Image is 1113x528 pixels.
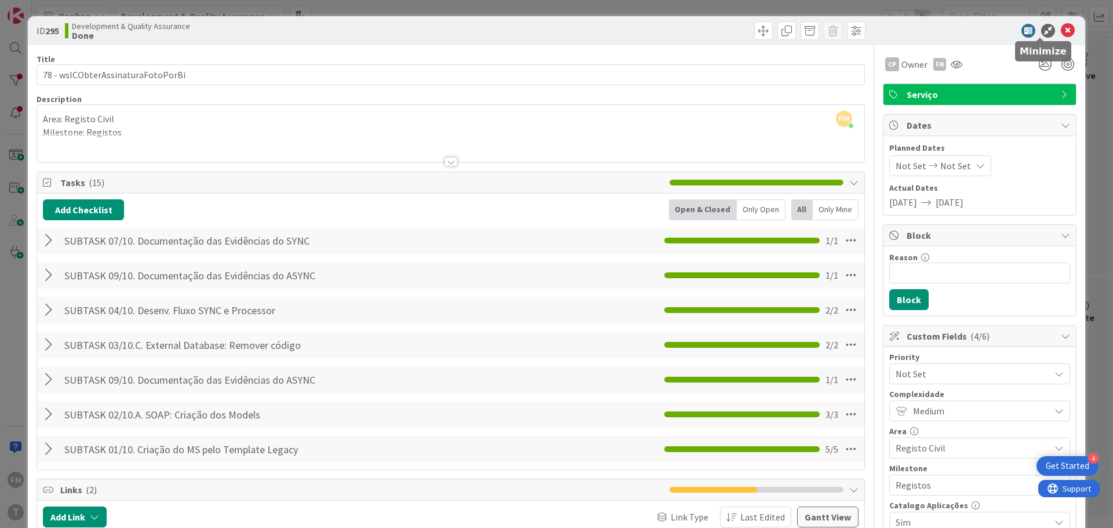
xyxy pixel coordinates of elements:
button: Gantt View [797,507,859,527]
span: Link Type [671,510,708,524]
span: Links [60,483,664,497]
span: Support [24,2,53,16]
p: Area: Registo Civil [43,112,859,126]
div: Only Mine [813,199,859,220]
span: Serviço [907,88,1055,101]
button: Add Checklist [43,199,124,220]
span: 5 / 5 [825,442,838,456]
h5: Minimize [1020,46,1067,57]
span: Planned Dates [889,142,1070,154]
span: Last Edited [740,510,785,524]
span: ( 4/6 ) [970,330,990,342]
span: ( 15 ) [89,177,104,188]
div: Complexidade [889,390,1070,398]
div: FM [933,58,946,71]
span: 2 / 2 [825,303,838,317]
input: Add Checklist... [60,300,321,321]
span: Development & Quality Assurance [72,21,190,31]
input: Add Checklist... [60,439,321,460]
span: Description [37,94,82,104]
div: Milestone [889,464,1070,472]
b: 295 [45,25,59,37]
div: Open & Closed [669,199,737,220]
span: Not Set [896,366,1044,382]
div: Only Open [737,199,785,220]
span: 1 / 1 [825,373,838,387]
span: 2 / 2 [825,338,838,352]
span: 1 / 1 [825,234,838,247]
div: Catalogo Aplicações [889,501,1070,509]
input: Add Checklist... [60,265,321,286]
button: Last Edited [720,507,791,527]
span: 1 / 1 [825,268,838,282]
span: ( 2 ) [86,484,97,496]
span: [DATE] [889,195,917,209]
div: CP [885,57,899,71]
span: Not Set [940,159,971,173]
span: Registo Civil [896,440,1044,456]
div: 4 [1088,453,1099,464]
input: type card name here... [37,64,865,85]
b: Done [72,31,190,40]
span: Block [907,228,1055,242]
input: Add Checklist... [60,369,321,390]
div: Priority [889,353,1070,361]
span: Owner [901,57,927,71]
div: Open Get Started checklist, remaining modules: 4 [1036,456,1099,476]
span: Registos [896,477,1044,493]
span: Actual Dates [889,182,1070,194]
span: 3 / 3 [825,407,838,421]
input: Add Checklist... [60,334,321,355]
div: All [791,199,813,220]
span: FM [836,111,852,127]
button: Add Link [43,507,107,527]
button: Block [889,289,929,310]
span: Dates [907,118,1055,132]
label: Reason [889,252,918,263]
p: Milestone: Registos [43,126,859,139]
div: Get Started [1046,460,1089,472]
span: Tasks [60,176,664,190]
input: Add Checklist... [60,404,321,425]
span: [DATE] [936,195,963,209]
span: ID [37,24,59,38]
div: Area [889,427,1070,435]
input: Add Checklist... [60,230,321,251]
label: Title [37,54,55,64]
span: Custom Fields [907,329,1055,343]
span: Not Set [896,159,926,173]
span: Medium [913,403,1044,419]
